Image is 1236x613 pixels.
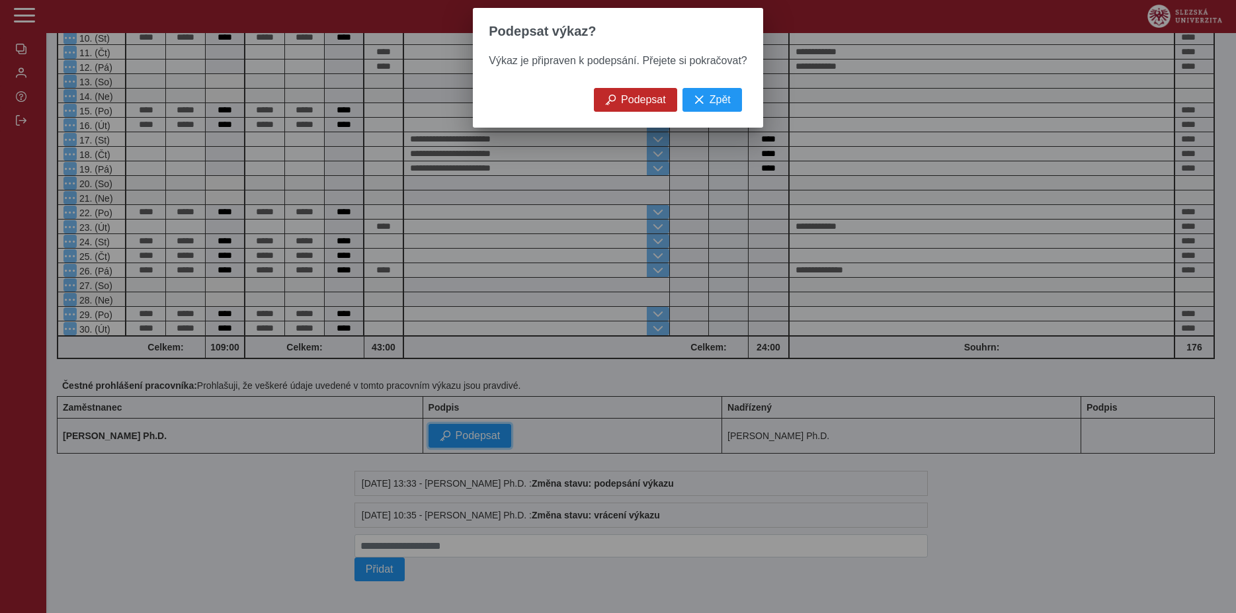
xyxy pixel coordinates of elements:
[489,55,747,66] span: Výkaz je připraven k podepsání. Přejete si pokračovat?
[621,94,666,106] span: Podepsat
[710,94,731,106] span: Zpět
[489,24,596,39] span: Podepsat výkaz?
[682,88,742,112] button: Zpět
[594,88,677,112] button: Podepsat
